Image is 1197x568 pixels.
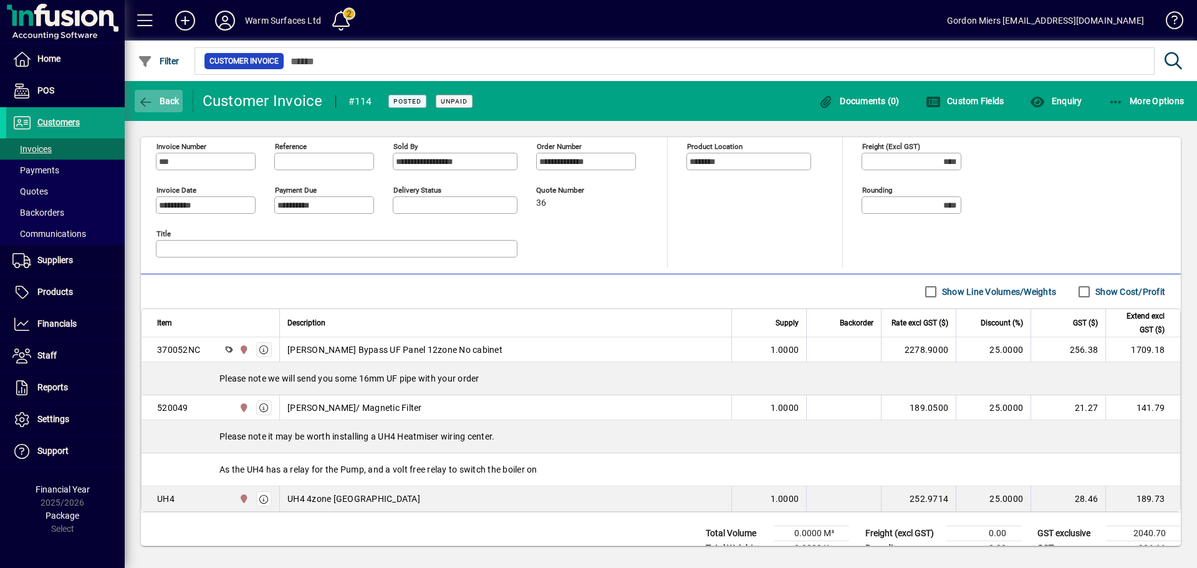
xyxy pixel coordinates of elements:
[815,90,903,112] button: Documents (0)
[287,493,420,505] span: UH4 4zone [GEOGRAPHIC_DATA]
[981,316,1023,330] span: Discount (%)
[6,202,125,223] a: Backorders
[947,11,1144,31] div: Gordon Miers [EMAIL_ADDRESS][DOMAIN_NAME]
[774,541,849,556] td: 0.0000 Kg
[6,309,125,340] a: Financials
[125,90,193,112] app-page-header-button: Back
[862,186,892,195] mat-label: Rounding
[536,198,546,208] span: 36
[142,420,1180,453] div: Please note it may be worth installing a UH4 Heatmiser wiring center.
[699,541,774,556] td: Total Weight
[956,395,1031,420] td: 25.0000
[6,277,125,308] a: Products
[536,186,611,195] span: Quote number
[840,316,873,330] span: Backorder
[287,316,325,330] span: Description
[138,56,180,66] span: Filter
[287,344,502,356] span: [PERSON_NAME] Bypass UF Panel 12zone No cabinet
[6,340,125,372] a: Staff
[157,344,200,356] div: 370052NC
[12,208,64,218] span: Backorders
[6,436,125,467] a: Support
[687,142,743,151] mat-label: Product location
[209,55,279,67] span: Customer Invoice
[859,526,946,541] td: Freight (excl GST)
[37,85,54,95] span: POS
[275,142,307,151] mat-label: Reference
[6,160,125,181] a: Payments
[1031,486,1105,511] td: 28.46
[1027,90,1085,112] button: Enquiry
[956,486,1031,511] td: 25.0000
[37,446,69,456] span: Support
[1106,526,1181,541] td: 2040.70
[12,165,59,175] span: Payments
[1031,541,1106,556] td: GST
[6,75,125,107] a: POS
[12,144,52,154] span: Invoices
[699,526,774,541] td: Total Volume
[138,96,180,106] span: Back
[862,142,920,151] mat-label: Freight (excl GST)
[157,316,172,330] span: Item
[771,344,799,356] span: 1.0000
[819,96,900,106] span: Documents (0)
[37,287,73,297] span: Products
[37,350,57,360] span: Staff
[923,90,1007,112] button: Custom Fields
[1105,337,1180,362] td: 1709.18
[393,186,441,195] mat-label: Delivery status
[859,541,946,556] td: Rounding
[236,343,250,357] span: Pukekohe
[1031,337,1105,362] td: 256.38
[6,372,125,403] a: Reports
[393,97,421,105] span: Posted
[1105,486,1180,511] td: 189.73
[1106,541,1181,556] td: 306.11
[37,414,69,424] span: Settings
[156,186,196,195] mat-label: Invoice date
[6,223,125,244] a: Communications
[36,484,90,494] span: Financial Year
[6,181,125,202] a: Quotes
[37,54,60,64] span: Home
[37,319,77,329] span: Financials
[771,402,799,414] span: 1.0000
[46,511,79,521] span: Package
[6,245,125,276] a: Suppliers
[6,44,125,75] a: Home
[203,91,323,111] div: Customer Invoice
[142,362,1180,395] div: Please note we will send you some 16mm UF pipe with your order
[37,117,80,127] span: Customers
[1108,96,1185,106] span: More Options
[157,493,175,505] div: UH4
[892,316,948,330] span: Rate excl GST ($)
[889,344,948,356] div: 2278.9000
[940,286,1056,298] label: Show Line Volumes/Weights
[6,404,125,435] a: Settings
[946,541,1021,556] td: 0.00
[157,402,188,414] div: 520049
[771,493,799,505] span: 1.0000
[135,90,183,112] button: Back
[537,142,582,151] mat-label: Order number
[393,142,418,151] mat-label: Sold by
[889,493,948,505] div: 252.9714
[205,9,245,32] button: Profile
[1113,309,1165,337] span: Extend excl GST ($)
[1105,395,1180,420] td: 141.79
[1031,395,1105,420] td: 21.27
[12,186,48,196] span: Quotes
[236,492,250,506] span: Pukekohe
[776,316,799,330] span: Supply
[956,337,1031,362] td: 25.0000
[1031,526,1106,541] td: GST exclusive
[889,402,948,414] div: 189.0500
[441,97,468,105] span: Unpaid
[142,453,1180,486] div: As the UH4 has a relay for the Pump, and a volt free relay to switch the boiler on
[287,402,422,414] span: [PERSON_NAME]/ Magnetic Filter
[37,255,73,265] span: Suppliers
[156,229,171,238] mat-label: Title
[1105,90,1188,112] button: More Options
[236,401,250,415] span: Pukekohe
